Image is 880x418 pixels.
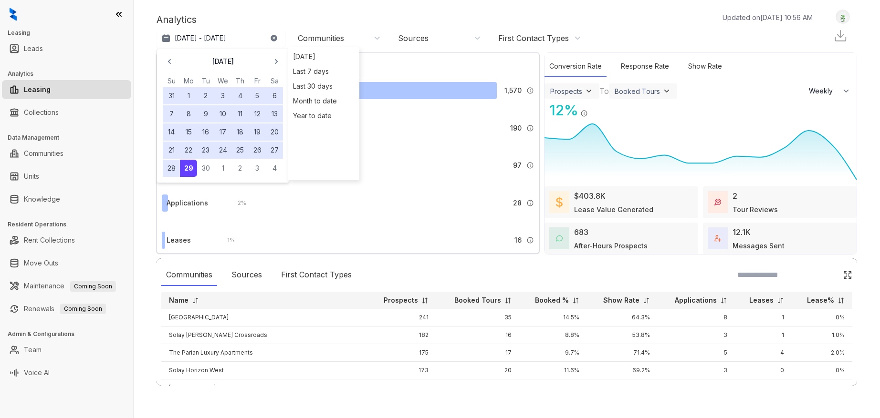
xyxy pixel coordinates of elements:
[833,29,848,43] img: Download
[587,362,658,379] td: 69.2%
[454,296,501,305] p: Booked Tours
[735,344,792,362] td: 4
[197,160,214,177] button: 30
[384,296,418,305] p: Prospects
[24,340,42,359] a: Team
[227,264,267,286] div: Sources
[588,101,602,115] img: Click Icon
[231,87,249,104] button: 4
[556,196,563,208] img: LeaseValue
[526,124,534,132] img: Info
[519,309,587,326] td: 14.5%
[290,93,357,108] div: Month to date
[157,12,197,27] p: Analytics
[290,64,357,79] div: Last 7 days
[615,87,660,95] div: Booked Tours
[249,142,266,159] button: 26
[749,296,774,305] p: Leases
[197,123,214,141] button: 16
[436,362,519,379] td: 20
[24,39,43,58] a: Leads
[231,142,249,159] button: 25
[214,105,231,122] button: 10
[231,123,249,141] button: 18
[733,226,751,238] div: 12.1K
[2,340,131,359] li: Team
[24,80,51,99] a: Leasing
[574,190,606,202] div: $403.8K
[587,379,658,397] td: 70.0%
[60,304,106,314] span: Coming Soon
[167,235,191,245] div: Leases
[24,254,58,273] a: Move Outs
[733,241,785,251] div: Messages Sent
[550,87,582,95] div: Prospects
[214,123,231,141] button: 17
[180,105,197,122] button: 8
[180,87,197,104] button: 1
[231,160,249,177] button: 2
[266,160,283,177] button: 4
[8,220,133,229] h3: Resident Operations
[504,297,512,304] img: sorting
[24,167,39,186] a: Units
[735,379,792,397] td: 3
[24,363,50,382] a: Voice AI
[197,87,214,104] button: 2
[510,123,522,133] span: 190
[163,142,180,159] button: 21
[180,76,197,86] th: Monday
[2,231,131,250] li: Rent Collections
[368,344,437,362] td: 175
[214,142,231,159] button: 24
[526,236,534,244] img: Info
[24,103,59,122] a: Collections
[161,362,368,379] td: Solay Horizon West
[24,231,75,250] a: Rent Collections
[514,235,522,245] span: 16
[231,105,249,122] button: 11
[368,379,437,397] td: 152
[714,235,721,242] img: TotalFum
[526,162,534,169] img: Info
[228,198,246,208] div: 2 %
[584,86,594,96] img: ViewFilterArrow
[192,297,199,304] img: sorting
[513,160,522,171] span: 97
[180,123,197,141] button: 15
[658,379,735,397] td: 2
[161,379,368,397] td: [PERSON_NAME] Creek
[2,276,131,296] li: Maintenance
[735,326,792,344] td: 1
[504,85,522,96] span: 1,570
[249,87,266,104] button: 5
[587,326,658,344] td: 53.8%
[658,326,735,344] td: 3
[733,190,737,202] div: 2
[161,264,217,286] div: Communities
[735,309,792,326] td: 1
[599,85,609,97] div: To
[197,76,214,86] th: Tuesday
[249,76,266,86] th: Friday
[266,142,283,159] button: 27
[436,344,519,362] td: 17
[658,362,735,379] td: 3
[2,299,131,318] li: Renewals
[519,362,587,379] td: 11.6%
[10,8,17,21] img: logo
[2,39,131,58] li: Leads
[167,198,208,208] div: Applications
[662,86,671,96] img: ViewFilterArrow
[535,296,569,305] p: Booked %
[720,297,727,304] img: sorting
[214,160,231,177] button: 1
[580,110,588,117] img: Info
[587,309,658,326] td: 64.3%
[24,190,60,209] a: Knowledge
[266,76,283,86] th: Saturday
[803,82,857,100] button: Weekly
[212,57,234,66] p: [DATE]
[519,326,587,344] td: 8.8%
[8,70,133,78] h3: Analytics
